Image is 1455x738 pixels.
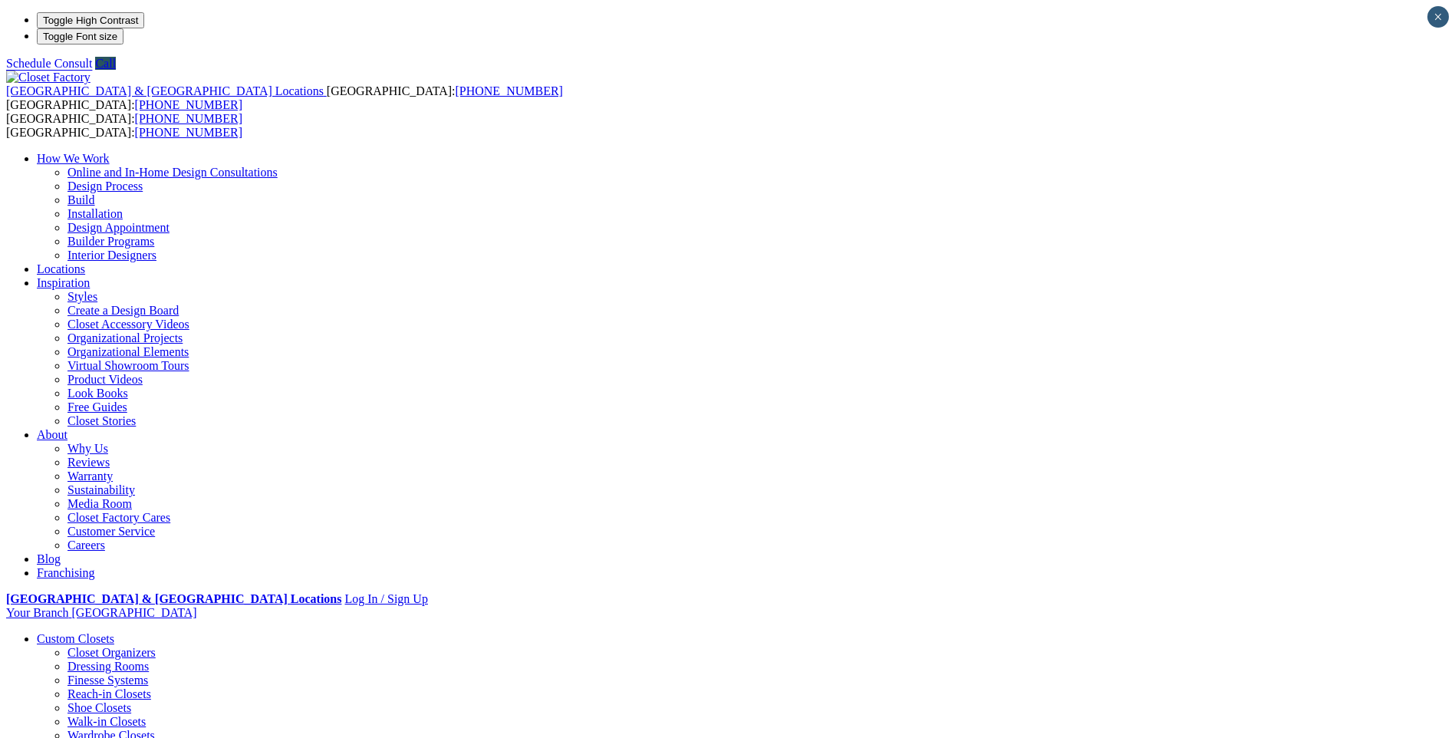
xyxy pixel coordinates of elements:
a: Why Us [67,442,108,455]
span: [GEOGRAPHIC_DATA]: [GEOGRAPHIC_DATA]: [6,112,242,139]
a: Sustainability [67,483,135,496]
a: [PHONE_NUMBER] [135,98,242,111]
span: Your Branch [6,606,68,619]
a: How We Work [37,152,110,165]
img: Closet Factory [6,71,91,84]
a: Free Guides [67,400,127,413]
a: Inspiration [37,276,90,289]
span: [GEOGRAPHIC_DATA]: [GEOGRAPHIC_DATA]: [6,84,563,111]
a: Styles [67,290,97,303]
span: [GEOGRAPHIC_DATA] & [GEOGRAPHIC_DATA] Locations [6,84,324,97]
a: Closet Factory Cares [67,511,170,524]
a: Interior Designers [67,249,156,262]
a: [GEOGRAPHIC_DATA] & [GEOGRAPHIC_DATA] Locations [6,84,327,97]
span: Toggle High Contrast [43,15,138,26]
a: [GEOGRAPHIC_DATA] & [GEOGRAPHIC_DATA] Locations [6,592,341,605]
a: Reach-in Closets [67,687,151,700]
button: Toggle Font size [37,28,123,44]
a: Online and In-Home Design Consultations [67,166,278,179]
a: Walk-in Closets [67,715,146,728]
span: [GEOGRAPHIC_DATA] [71,606,196,619]
a: Shoe Closets [67,701,131,714]
a: Virtual Showroom Tours [67,359,189,372]
a: Locations [37,262,85,275]
a: Closet Accessory Videos [67,318,189,331]
a: Closet Stories [67,414,136,427]
a: Warranty [67,469,113,483]
a: Blog [37,552,61,565]
a: Design Appointment [67,221,170,234]
a: Reviews [67,456,110,469]
a: Installation [67,207,123,220]
a: Finesse Systems [67,674,148,687]
a: Franchising [37,566,95,579]
button: Toggle High Contrast [37,12,144,28]
a: Build [67,193,95,206]
a: Design Process [67,180,143,193]
a: Customer Service [67,525,155,538]
a: [PHONE_NUMBER] [135,112,242,125]
a: Custom Closets [37,632,114,645]
a: Schedule Consult [6,57,92,70]
a: About [37,428,67,441]
a: Look Books [67,387,128,400]
a: Closet Organizers [67,646,156,659]
a: Call [95,57,116,70]
a: [PHONE_NUMBER] [135,126,242,139]
a: Log In / Sign Up [344,592,427,605]
a: Media Room [67,497,132,510]
a: Product Videos [67,373,143,386]
button: Close [1427,6,1449,28]
span: Toggle Font size [43,31,117,42]
a: Organizational Elements [67,345,189,358]
a: Careers [67,539,105,552]
a: Builder Programs [67,235,154,248]
a: Organizational Projects [67,331,183,344]
a: Your Branch [GEOGRAPHIC_DATA] [6,606,197,619]
a: [PHONE_NUMBER] [455,84,562,97]
a: Dressing Rooms [67,660,149,673]
a: Create a Design Board [67,304,179,317]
